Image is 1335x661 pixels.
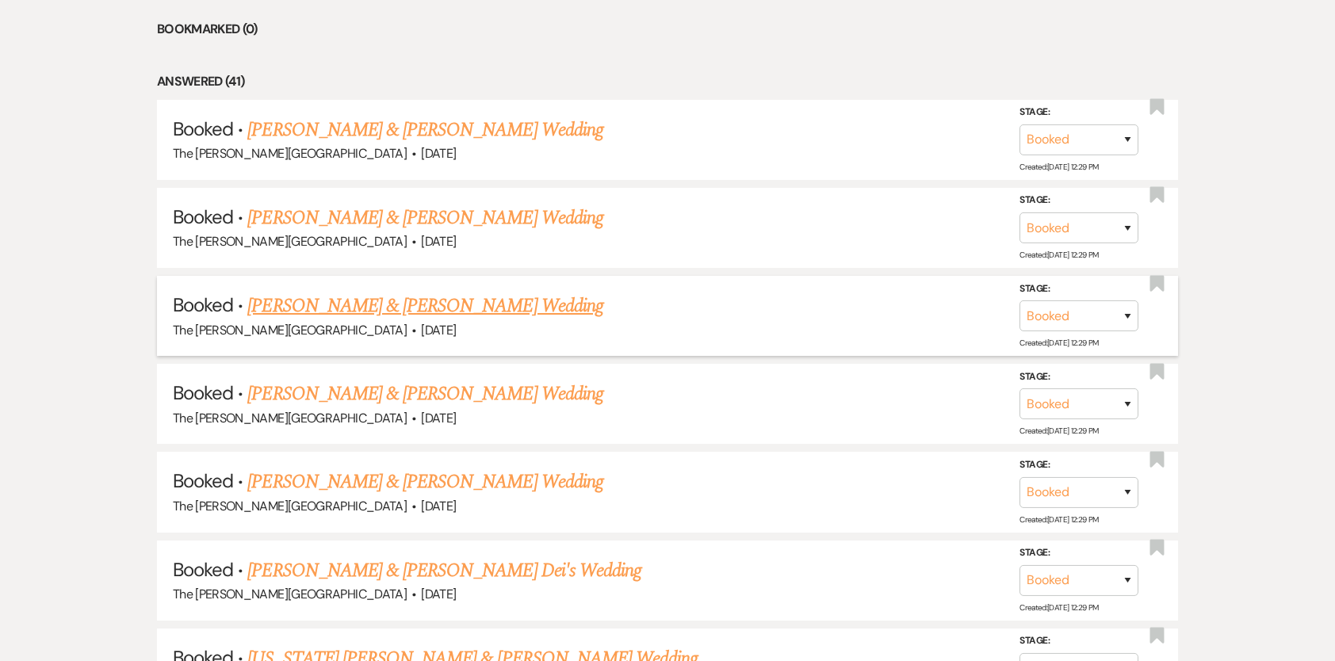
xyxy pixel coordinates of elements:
a: [PERSON_NAME] & [PERSON_NAME] Wedding [247,116,602,144]
li: Bookmarked (0) [157,19,1178,40]
span: [DATE] [421,145,456,162]
span: [DATE] [421,586,456,602]
a: [PERSON_NAME] & [PERSON_NAME] Dei's Wedding [247,556,641,585]
li: Answered (41) [157,71,1178,92]
a: [PERSON_NAME] & [PERSON_NAME] Wedding [247,204,602,232]
span: The [PERSON_NAME][GEOGRAPHIC_DATA] [173,498,407,514]
span: Booked [173,117,233,141]
span: The [PERSON_NAME][GEOGRAPHIC_DATA] [173,145,407,162]
a: [PERSON_NAME] & [PERSON_NAME] Wedding [247,468,602,496]
label: Stage: [1019,281,1138,298]
span: The [PERSON_NAME][GEOGRAPHIC_DATA] [173,233,407,250]
span: [DATE] [421,322,456,338]
span: Created: [DATE] 12:29 PM [1019,426,1098,436]
label: Stage: [1019,369,1138,386]
span: [DATE] [421,410,456,426]
span: Booked [173,292,233,317]
span: Created: [DATE] 12:29 PM [1019,338,1098,348]
a: [PERSON_NAME] & [PERSON_NAME] Wedding [247,292,602,320]
span: Created: [DATE] 12:29 PM [1019,514,1098,524]
span: Created: [DATE] 12:29 PM [1019,602,1098,613]
label: Stage: [1019,544,1138,562]
span: Booked [173,380,233,405]
span: Booked [173,204,233,229]
a: [PERSON_NAME] & [PERSON_NAME] Wedding [247,380,602,408]
label: Stage: [1019,192,1138,209]
span: Created: [DATE] 12:29 PM [1019,250,1098,260]
span: The [PERSON_NAME][GEOGRAPHIC_DATA] [173,322,407,338]
span: The [PERSON_NAME][GEOGRAPHIC_DATA] [173,410,407,426]
span: Booked [173,557,233,582]
span: Created: [DATE] 12:29 PM [1019,162,1098,172]
span: Booked [173,468,233,493]
span: The [PERSON_NAME][GEOGRAPHIC_DATA] [173,586,407,602]
span: [DATE] [421,233,456,250]
label: Stage: [1019,457,1138,474]
label: Stage: [1019,632,1138,650]
label: Stage: [1019,104,1138,121]
span: [DATE] [421,498,456,514]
